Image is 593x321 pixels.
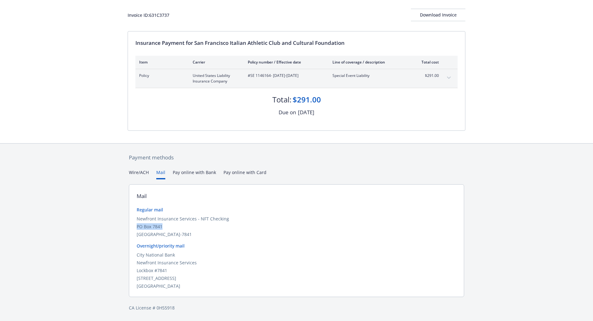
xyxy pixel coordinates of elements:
[135,69,458,88] div: PolicyUnited States Liability Insurance Company#SE 1146164- [DATE]-[DATE]Special Event Liability$...
[139,59,183,65] div: Item
[298,108,314,116] div: [DATE]
[193,73,238,84] span: United States Liability Insurance Company
[332,73,406,78] span: Special Event Liability
[444,73,454,83] button: expand content
[137,243,456,249] div: Overnight/priority mail
[272,94,291,105] div: Total:
[411,9,465,21] button: Download Invoice
[128,12,169,18] div: Invoice ID: 631C3737
[416,73,439,78] span: $291.00
[137,215,456,222] div: Newfront Insurance Services - NFT Checking
[137,223,456,230] div: PO Box 7841
[248,73,322,78] span: #SE 1146164 - [DATE]-[DATE]
[137,206,456,213] div: Regular mail
[137,275,456,281] div: [STREET_ADDRESS]
[137,231,456,238] div: [GEOGRAPHIC_DATA]-7841
[193,59,238,65] div: Carrier
[129,169,149,179] button: Wire/ACH
[137,259,456,266] div: Newfront Insurance Services
[135,39,458,47] div: Insurance Payment for San Francisco Italian Athletic Club and Cultural Foundation
[248,59,322,65] div: Policy number / Effective date
[332,59,406,65] div: Line of coverage / description
[137,267,456,274] div: Lockbox #7841
[137,283,456,289] div: [GEOGRAPHIC_DATA]
[416,59,439,65] div: Total cost
[224,169,266,179] button: Pay online with Card
[139,73,183,78] span: Policy
[279,108,296,116] div: Due on
[129,153,464,162] div: Payment methods
[129,304,464,311] div: CA License # 0H55918
[137,252,456,258] div: City National Bank
[293,94,321,105] div: $291.00
[137,192,147,200] div: Mail
[156,169,165,179] button: Mail
[173,169,216,179] button: Pay online with Bank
